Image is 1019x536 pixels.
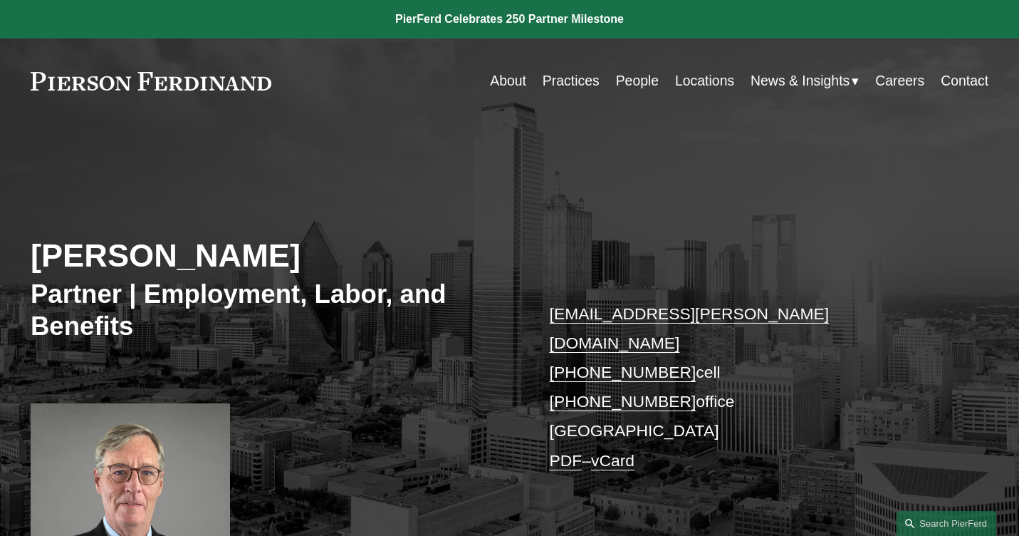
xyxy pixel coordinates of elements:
[31,237,510,276] h2: [PERSON_NAME]
[751,68,850,93] span: News & Insights
[550,451,582,470] a: PDF
[31,278,510,343] h3: Partner | Employment, Labor, and Benefits
[550,392,696,411] a: [PHONE_NUMBER]
[616,67,659,95] a: People
[490,67,526,95] a: About
[550,299,949,475] p: cell office [GEOGRAPHIC_DATA] –
[675,67,734,95] a: Locations
[550,304,830,352] a: [EMAIL_ADDRESS][PERSON_NAME][DOMAIN_NAME]
[591,451,634,470] a: vCard
[550,363,696,381] a: [PHONE_NUMBER]
[543,67,600,95] a: Practices
[941,67,988,95] a: Contact
[751,67,859,95] a: folder dropdown
[897,511,996,536] a: Search this site
[875,67,924,95] a: Careers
